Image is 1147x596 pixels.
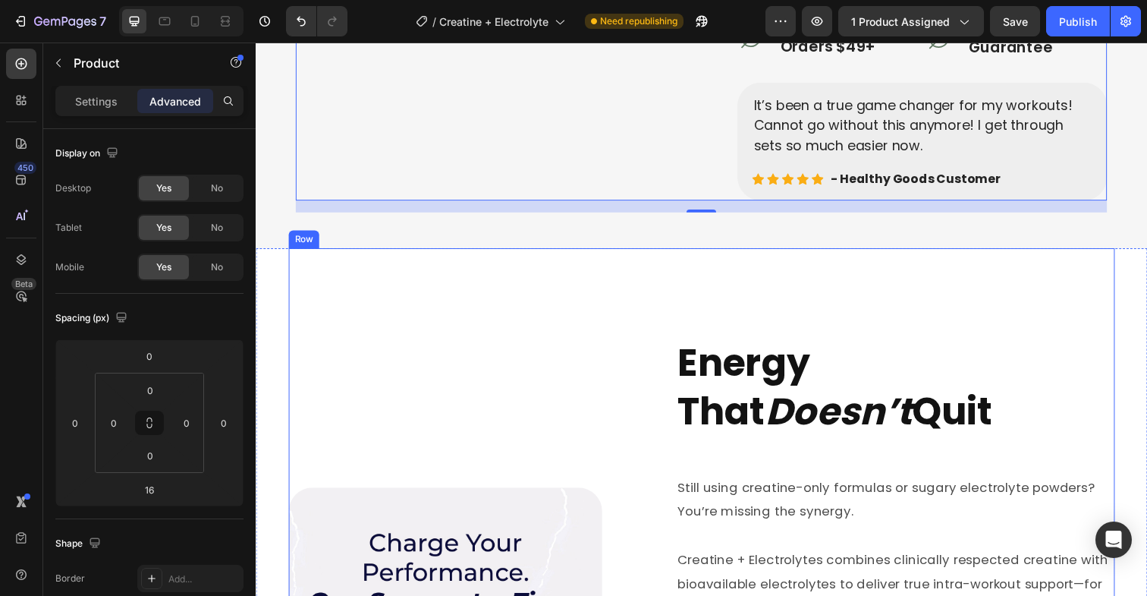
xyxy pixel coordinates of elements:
[64,412,86,434] input: 0
[211,221,223,235] span: No
[1095,522,1132,558] div: Open Intercom Messenger
[102,412,125,434] input: 0px
[55,534,104,554] div: Shape
[55,221,82,235] div: Tablet
[55,260,84,274] div: Mobile
[1003,15,1028,28] span: Save
[520,350,670,404] i: Doesn’t
[851,14,950,30] span: 1 product assigned
[149,93,201,109] p: Advanced
[587,131,760,149] p: - Healthy Goods Customer
[1059,14,1097,30] div: Publish
[135,379,165,402] input: 0px
[1046,6,1110,36] button: Publish
[431,446,856,488] span: Still using creatine-only formulas or sugary electrolyte powders? You’re missing the synergy.
[74,54,203,72] p: Product
[14,162,36,174] div: 450
[99,12,106,30] p: 7
[175,412,198,434] input: 0px
[211,181,223,195] span: No
[135,444,165,467] input: 0px
[600,14,677,28] span: Need republishing
[212,412,235,434] input: 0
[439,14,548,30] span: Creatine + Electrolyte
[432,14,436,30] span: /
[168,572,240,586] div: Add...
[55,143,121,164] div: Display on
[838,6,984,36] button: 1 product assigned
[286,6,347,36] div: Undo/Redo
[55,572,85,585] div: Border
[11,278,36,290] div: Beta
[211,260,223,274] span: No
[134,478,165,501] input: 16
[990,6,1040,36] button: Save
[156,260,171,274] span: Yes
[6,6,113,36] button: 7
[508,54,856,115] p: It’s been a true game changer for my workouts! Cannot go without this anymore! I get through sets...
[55,308,130,329] div: Spacing (px)
[256,43,1147,596] iframe: Design area
[134,345,165,367] input: 0
[156,181,171,195] span: Yes
[156,221,171,235] span: Yes
[75,93,118,109] p: Settings
[429,301,877,403] h2: Energy That Quit
[36,194,61,208] div: Row
[55,181,91,195] div: Desktop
